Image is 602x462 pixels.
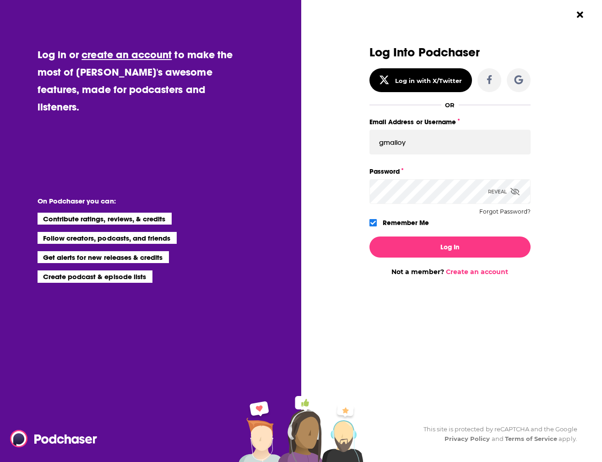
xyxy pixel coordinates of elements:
li: Create podcast & episode lists [38,270,152,282]
div: This site is protected by reCAPTCHA and the Google and apply. [416,424,577,444]
a: Podchaser - Follow, Share and Rate Podcasts [10,430,91,447]
div: Log in with X/Twitter [395,77,462,84]
a: Terms of Service [505,435,558,442]
a: create an account [81,48,172,61]
input: Email Address or Username [369,130,531,154]
div: Reveal [488,179,520,204]
label: Remember Me [383,217,429,229]
label: Password [369,165,531,177]
button: Log in with X/Twitter [369,68,472,92]
label: Email Address or Username [369,116,531,128]
a: Privacy Policy [445,435,490,442]
h3: Log Into Podchaser [369,46,531,59]
div: Not a member? [369,268,531,276]
li: Get alerts for new releases & credits [38,251,169,263]
button: Close Button [571,6,589,23]
div: OR [445,101,455,109]
li: Follow creators, podcasts, and friends [38,232,177,244]
li: Contribute ratings, reviews, & credits [38,213,172,225]
a: Create an account [446,268,508,276]
li: On Podchaser you can: [38,197,221,205]
button: Forgot Password? [479,209,531,215]
img: Podchaser - Follow, Share and Rate Podcasts [10,430,98,447]
button: Log In [369,236,531,258]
